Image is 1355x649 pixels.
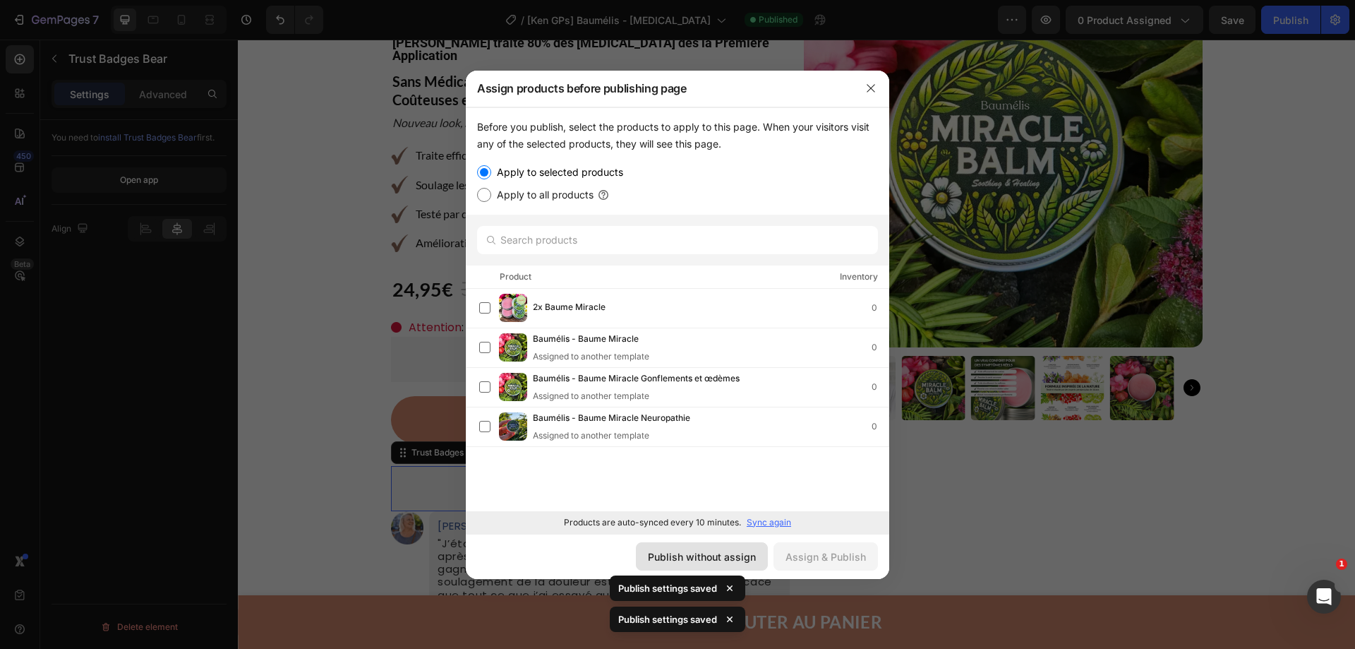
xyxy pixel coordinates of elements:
p: Products are auto-synced every 10 minutes. [564,516,741,529]
div: 0 [872,380,889,394]
p: Publish settings saved [618,581,717,595]
button: Assign & Publish [773,542,878,571]
button: Trust Badges Bear [286,432,418,466]
button: Carousel Next Arrow [946,340,963,357]
img: product-img [499,412,527,441]
span: Baumélis - Baume Miracle Neuropathie [533,411,690,427]
div: Assign products before publishing page [466,70,853,107]
img: gempages_569609225471263896-ea846bb5-6eea-4518-84a6-5d112a222416.jpg [153,472,186,504]
iframe: Intercom live chat [1307,580,1341,614]
input: Search products [477,226,878,254]
p: Publish settings saved [618,612,717,626]
img: gempages_569609225471263896-7e1734b5-2c74-40eb-b315-7e18959c4147.png [153,136,171,154]
p: Testé par des dermatologues et formule non irritante [178,167,432,182]
img: product-img [499,294,527,322]
div: Assigned to another template [533,350,661,363]
i: Nouveau look, même formule puissante ! [155,76,351,90]
div: Before you publish, select the products to apply to this page. When your visitors visit any of th... [477,119,878,153]
button: Carousel Back Arrow [568,340,585,357]
button: AJOUTER AU PANIER [153,357,552,404]
p: Sync again [747,516,791,529]
div: 29% [375,242,396,256]
strong: 8 [274,280,281,296]
div: Publish without assign [648,549,756,564]
p: Attention [171,280,371,296]
img: gempages_569609225471263896-601d5fd0-90b2-49b2-8436-c5c449b64b24.png [153,282,164,293]
img: CLDR_q6erfwCEAE=.png [297,441,314,458]
img: product-img [499,333,527,362]
img: KachingBundles.png [301,311,318,328]
div: Kaching Bundles [329,311,403,326]
div: 0 [872,419,889,434]
div: 24,95€ [153,239,217,261]
img: gempages_569609225471263896-7e1734b5-2c74-40eb-b315-7e18959c4147.png [153,107,171,125]
img: gempages_569609225471263896-7e1734b5-2c74-40eb-b315-7e18959c4147.png [153,195,171,213]
p: Soulage les gonflements, la douleur et l'inflammation [178,138,433,153]
span: : Plus que unités en stock ! [224,280,371,296]
p: "J’étais sceptique, mais j’ai décidé d’essayer le Baumélis après avoir réalisé que je n’avais rie... [200,498,543,562]
div: 34,95€ [222,238,294,261]
span: ✓ Garantie satisfait ou remboursé sous 60 jours [232,411,472,423]
div: ÉCONOMISEZ [310,242,375,258]
div: Inventory [840,270,878,284]
span: 2x Baume Miracle [533,300,606,316]
span: 1 [1336,559,1347,570]
label: Apply to all products [491,186,594,203]
div: 0 [872,301,889,315]
div: /> [466,107,889,534]
span: Baumélis - Baume Miracle Gonflements et œdèmes [533,371,740,387]
img: product-img [499,373,527,401]
p: Traite efficacement les [MEDICAL_DATA] [178,108,378,124]
p: [PERSON_NAME] [200,480,543,493]
p: Sans Médicaments sur Ordonnance, sans Consultations Coûteuses et sans Procédures invasives ! [155,32,550,69]
div: 0 [872,340,889,355]
div: AJOUTER AU PANIER [230,371,450,390]
label: Apply to selected products [491,164,623,181]
div: Trust Badges Bear [325,441,407,456]
span: Baumélis - Baume Miracle [533,332,639,347]
p: Amélioration visible en 24 heures ! [178,196,345,211]
div: Trust Badges Bear [171,407,250,419]
div: Assigned to another template [533,429,713,442]
div: Assigned to another template [533,390,762,403]
div: Product [500,270,531,284]
p: AJOUTER AU PANIER [473,574,644,591]
button: Kaching Bundles [289,303,414,337]
div: Assign & Publish [785,549,866,564]
img: gempages_569609225471263896-7e1734b5-2c74-40eb-b315-7e18959c4147.png [153,166,171,184]
button: Publish without assign [636,542,768,571]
